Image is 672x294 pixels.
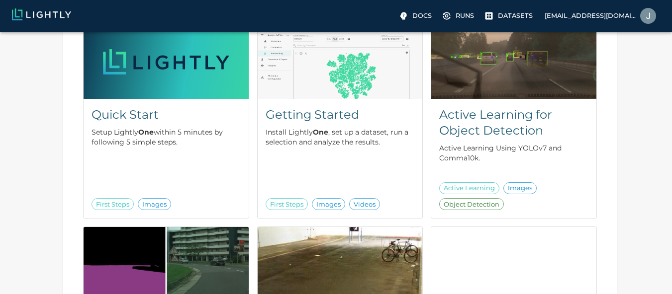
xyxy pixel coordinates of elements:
span: Images [312,200,345,210]
p: Active Learning Using YOLOv7 and Comma10k. [439,143,588,163]
p: Install Lightly , set up a dataset, run a selection and analyze the results. [266,127,415,147]
p: Setup Lightly within 5 minutes by following 5 simple steps. [92,127,241,147]
img: Getting Started [258,24,423,99]
h5: Getting Started [266,107,415,123]
img: Lightly [12,8,71,20]
h5: Active Learning for Object Detection [439,107,588,139]
a: Please complete one of our getting started guides to active the full UI [440,8,478,24]
span: Images [138,200,171,210]
img: Quick Start [84,24,249,99]
p: Docs [412,11,432,20]
span: First Steps [92,200,133,210]
b: One [138,128,154,137]
p: [EMAIL_ADDRESS][DOMAIN_NAME] [545,11,636,20]
span: Object Detection [440,200,503,210]
a: Please complete one of our getting started guides to active the full UI [482,8,537,24]
label: Docs [396,8,436,24]
p: Datasets [498,11,533,20]
h5: Quick Start [92,107,241,123]
p: Runs [456,11,474,20]
label: [EMAIL_ADDRESS][DOMAIN_NAME]Junaid Ahmed [541,5,660,27]
b: One [313,128,328,137]
span: First Steps [266,200,307,210]
img: Active Learning for Object Detection [431,24,596,99]
span: Videos [350,200,380,210]
span: Images [504,183,536,193]
span: Active Learning [440,183,499,193]
img: Junaid Ahmed [640,8,656,24]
